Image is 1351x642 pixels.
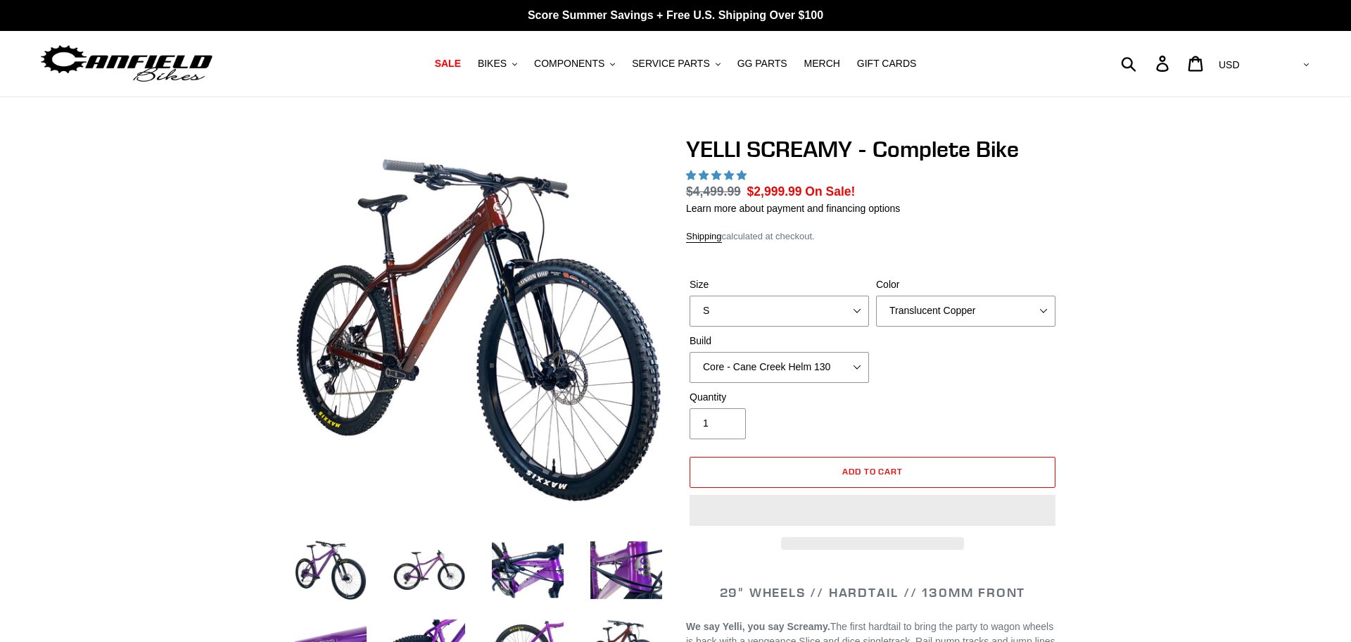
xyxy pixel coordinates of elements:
[850,54,924,73] a: GIFT CARDS
[428,54,468,73] a: SALE
[876,277,1055,292] label: Color
[527,54,622,73] button: COMPONENTS
[804,58,840,70] span: MERCH
[1129,48,1165,79] input: Search
[588,531,665,609] img: Load image into Gallery viewer, YELLI SCREAMY - Complete Bike
[625,54,727,73] button: SERVICE PARTS
[690,277,869,292] label: Size
[720,584,1026,600] span: 29" WHEELS // HARDTAIL // 130MM FRONT
[730,54,794,73] a: GG PARTS
[632,58,709,70] span: SERVICE PARTS
[295,139,662,506] img: YELLI SCREAMY - Complete Bike
[471,54,524,73] button: BIKES
[686,184,741,199] s: $4,499.99
[292,531,369,609] img: Load image into Gallery viewer, YELLI SCREAMY - Complete Bike
[686,203,900,214] a: Learn more about payment and financing options
[690,334,869,348] label: Build
[690,390,869,405] label: Quantity
[747,184,802,199] span: $2,999.99
[737,58,787,70] span: GG PARTS
[686,621,830,632] b: We say Yelli, you say Screamy.
[686,231,722,243] a: Shipping
[857,58,917,70] span: GIFT CARDS
[478,58,507,70] span: BIKES
[690,457,1055,488] button: Add to cart
[686,136,1059,163] h1: YELLI SCREAMY - Complete Bike
[686,170,749,181] span: 5.00 stars
[39,42,215,86] img: Canfield Bikes
[391,531,468,609] img: Load image into Gallery viewer, YELLI SCREAMY - Complete Bike
[805,182,855,201] span: On Sale!
[534,58,604,70] span: COMPONENTS
[435,58,461,70] span: SALE
[797,54,847,73] a: MERCH
[686,229,1059,244] div: calculated at checkout.
[842,466,903,477] span: Add to cart
[489,531,566,609] img: Load image into Gallery viewer, YELLI SCREAMY - Complete Bike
